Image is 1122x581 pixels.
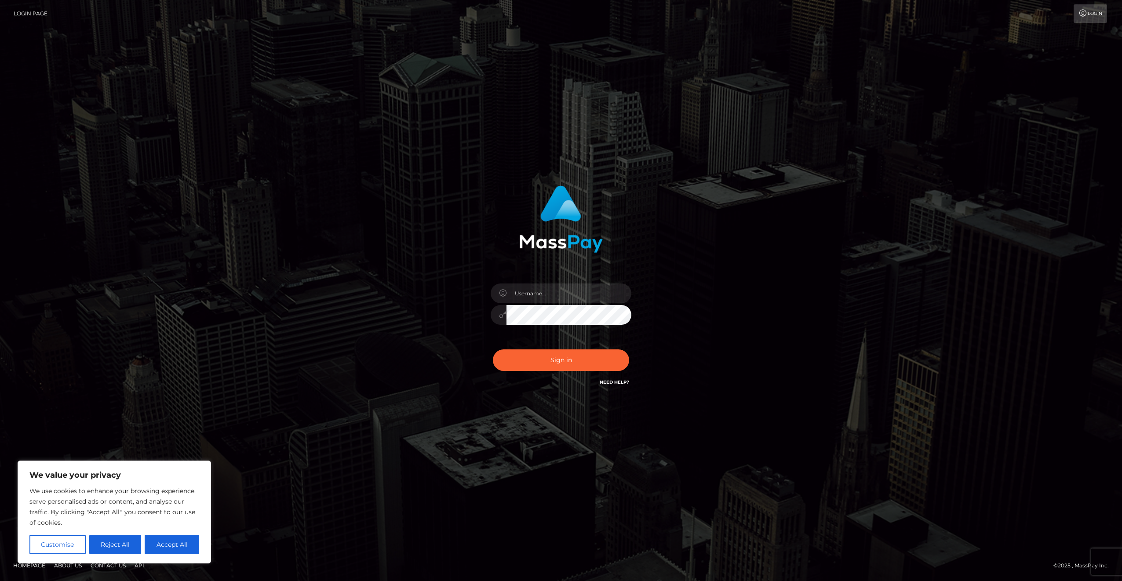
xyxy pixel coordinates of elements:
a: About Us [51,559,85,572]
a: Need Help? [600,379,629,385]
a: Login [1074,4,1107,23]
img: MassPay Login [519,185,603,253]
a: API [131,559,148,572]
a: Homepage [10,559,49,572]
a: Contact Us [87,559,129,572]
p: We use cookies to enhance your browsing experience, serve personalised ads or content, and analys... [29,486,199,528]
button: Sign in [493,349,629,371]
button: Reject All [89,535,142,554]
p: We value your privacy [29,470,199,480]
div: We value your privacy [18,461,211,563]
a: Login Page [14,4,47,23]
div: © 2025 , MassPay Inc. [1053,561,1115,570]
input: Username... [506,283,631,303]
button: Accept All [145,535,199,554]
button: Customise [29,535,86,554]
